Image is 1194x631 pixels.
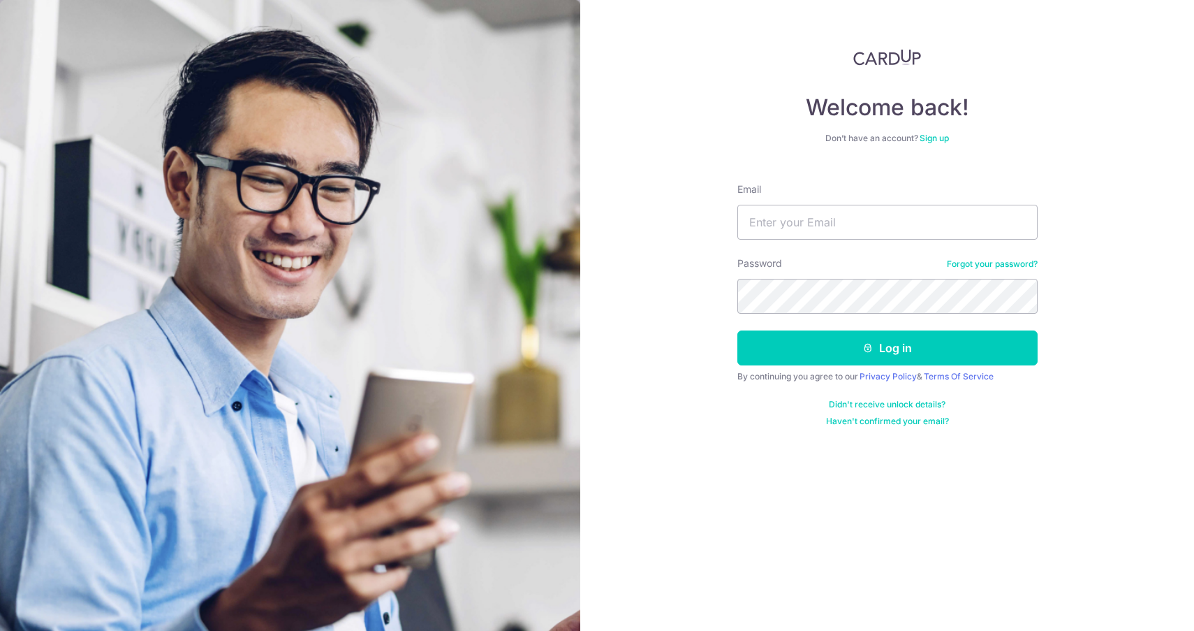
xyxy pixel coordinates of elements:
[826,416,949,427] a: Haven't confirmed your email?
[829,399,945,410] a: Didn't receive unlock details?
[737,371,1038,382] div: By continuing you agree to our &
[737,182,761,196] label: Email
[860,371,917,382] a: Privacy Policy
[853,49,922,66] img: CardUp Logo
[924,371,994,382] a: Terms Of Service
[737,133,1038,144] div: Don’t have an account?
[737,331,1038,365] button: Log in
[920,133,949,143] a: Sign up
[947,259,1038,270] a: Forgot your password?
[737,94,1038,122] h4: Welcome back!
[737,256,782,270] label: Password
[737,205,1038,240] input: Enter your Email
